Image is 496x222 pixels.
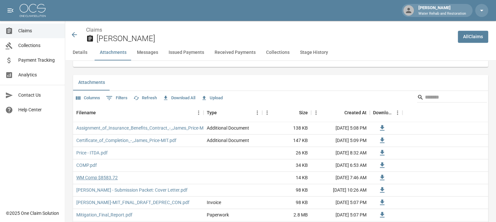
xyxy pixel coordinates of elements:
[373,103,393,122] div: Download
[311,209,370,221] div: [DATE] 5:07 PM
[311,184,370,197] div: [DATE] 10:26 AM
[252,108,262,118] button: Menu
[207,125,249,131] div: Additional Document
[207,212,229,218] div: Paperwork
[311,108,321,118] button: Menu
[76,150,108,156] a: Price - ITDA.pdf
[76,199,189,206] a: [PERSON_NAME]-MIT_FINAL_DRAFT_DEPREC_CON.pdf
[311,103,370,122] div: Created At
[132,93,158,103] button: Refresh
[311,122,370,135] div: [DATE] 5:08 PM
[73,103,203,122] div: Filename
[207,137,249,144] div: Additional Document
[311,147,370,159] div: [DATE] 8:32 AM
[417,92,487,104] div: Search
[262,108,272,118] button: Menu
[18,106,60,113] span: Help Center
[311,172,370,184] div: [DATE] 7:46 AM
[262,147,311,159] div: 26 KB
[163,45,209,60] button: Issued Payments
[311,159,370,172] div: [DATE] 6:53 AM
[6,210,59,216] div: © 2025 One Claim Solution
[311,197,370,209] div: [DATE] 5:07 PM
[65,45,95,60] button: Details
[76,137,176,144] a: Certificate_of_Completion_-_James_Price-MIT.pdf
[261,45,295,60] button: Collections
[262,122,311,135] div: 138 KB
[203,103,262,122] div: Type
[194,108,203,118] button: Menu
[86,26,453,34] nav: breadcrumb
[18,57,60,64] span: Payment Tracking
[416,5,469,16] div: [PERSON_NAME]
[262,135,311,147] div: 147 KB
[76,125,215,131] a: Assignment_of_Insurance_Benefits_Contract_-_James_Price-MIT.pdf
[311,135,370,147] div: [DATE] 5:09 PM
[74,93,102,103] button: Select columns
[76,174,118,181] a: WM Comp $8583.72
[132,45,163,60] button: Messages
[86,27,102,33] a: Claims
[299,103,308,122] div: Size
[295,45,333,60] button: Stage History
[344,103,367,122] div: Created At
[65,45,496,60] div: anchor tabs
[262,159,311,172] div: 34 KB
[18,42,60,49] span: Collections
[207,199,221,206] div: Invoice
[262,197,311,209] div: 98 KB
[4,4,17,17] button: open drawer
[200,93,224,103] button: Upload
[262,184,311,197] div: 98 KB
[18,92,60,99] span: Contact Us
[73,75,110,90] button: Attachments
[76,162,97,168] a: COMP.pdf
[209,45,261,60] button: Received Payments
[97,34,453,43] h2: [PERSON_NAME]
[20,4,46,17] img: ocs-logo-white-transparent.png
[104,93,129,103] button: Show filters
[76,103,96,122] div: Filename
[161,93,197,103] button: Download All
[76,212,132,218] a: Mitigation_Final_Report.pdf
[73,75,488,90] div: related-list tabs
[18,27,60,34] span: Claims
[262,209,311,221] div: 2.8 MB
[370,103,402,122] div: Download
[418,11,466,17] p: Water Rehab and Restoration
[95,45,132,60] button: Attachments
[262,103,311,122] div: Size
[393,108,402,118] button: Menu
[262,172,311,184] div: 14 KB
[458,31,488,43] a: AllClaims
[76,187,188,193] a: [PERSON_NAME] - Submission Packet: Cover Letter.pdf
[18,71,60,78] span: Analytics
[207,103,217,122] div: Type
